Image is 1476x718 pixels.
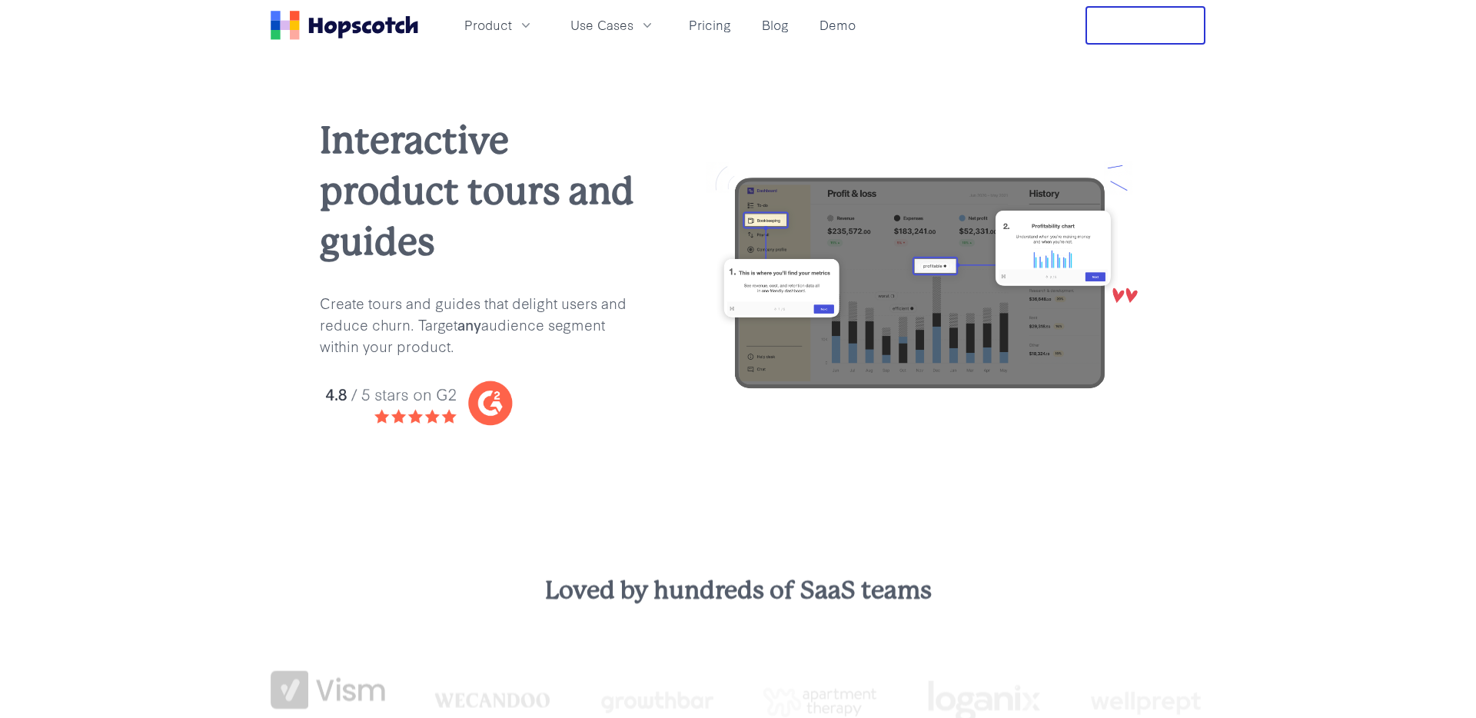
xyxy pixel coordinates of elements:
a: Blog [756,12,795,38]
button: Product [455,12,543,38]
img: growthbar-logo [599,691,713,713]
a: Demo [813,12,862,38]
img: wellprept logo [1091,686,1205,718]
h1: Interactive product tours and guides [320,115,640,267]
span: Use Cases [570,15,633,35]
a: Pricing [683,12,737,38]
img: hopscotch g2 [320,374,640,432]
img: user onboarding with hopscotch update [689,161,1156,404]
img: vism logo [271,670,385,709]
button: Free Trial [1085,6,1205,45]
b: any [457,313,481,334]
button: Use Cases [561,12,664,38]
span: Product [464,15,512,35]
h3: Loved by hundreds of SaaS teams [271,573,1205,607]
p: Create tours and guides that delight users and reduce churn. Target audience segment within your ... [320,291,640,356]
img: wecandoo-logo [434,690,549,706]
img: png-apartment-therapy-house-studio-apartment-home [763,687,877,716]
a: Home [271,11,418,40]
